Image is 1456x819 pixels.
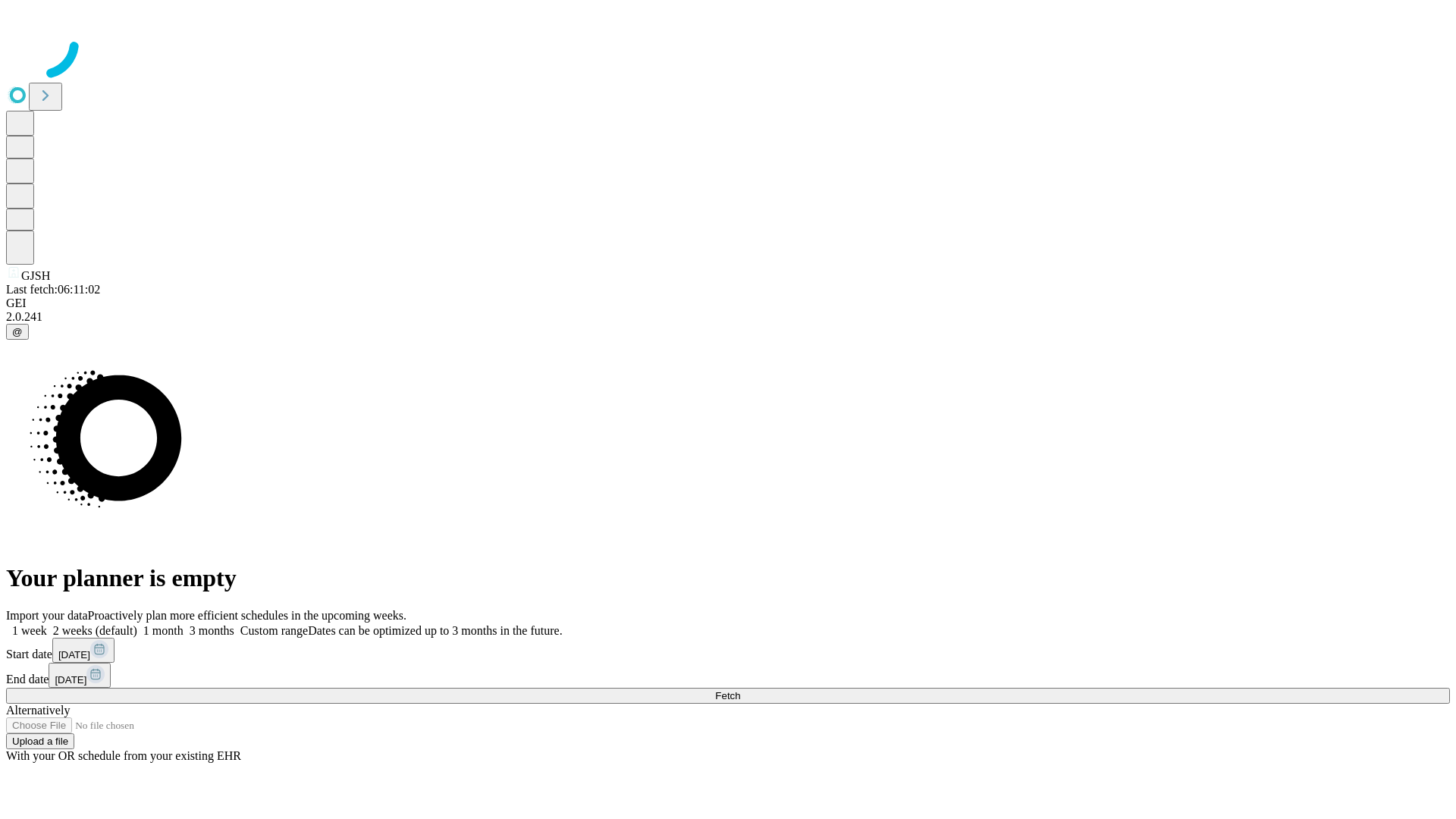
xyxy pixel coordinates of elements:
[6,688,1450,704] button: Fetch
[6,733,74,749] button: Upload a file
[12,624,47,637] span: 1 week
[6,564,1450,592] h1: Your planner is empty
[58,649,90,661] span: [DATE]
[88,609,406,622] span: Proactively plan more efficient schedules in the upcoming weeks.
[240,624,308,637] span: Custom range
[53,624,137,637] span: 2 weeks (default)
[143,624,184,637] span: 1 month
[6,324,29,340] button: @
[12,326,23,337] span: @
[21,269,50,282] span: GJSH
[6,749,241,762] span: With your OR schedule from your existing EHR
[6,297,1450,310] div: GEI
[6,283,100,296] span: Last fetch: 06:11:02
[52,638,115,663] button: [DATE]
[55,674,86,686] span: [DATE]
[308,624,562,637] span: Dates can be optimized up to 3 months in the future.
[190,624,234,637] span: 3 months
[6,638,1450,663] div: Start date
[715,690,740,701] span: Fetch
[6,609,88,622] span: Import your data
[6,663,1450,688] div: End date
[6,704,70,717] span: Alternatively
[6,310,1450,324] div: 2.0.241
[49,663,111,688] button: [DATE]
